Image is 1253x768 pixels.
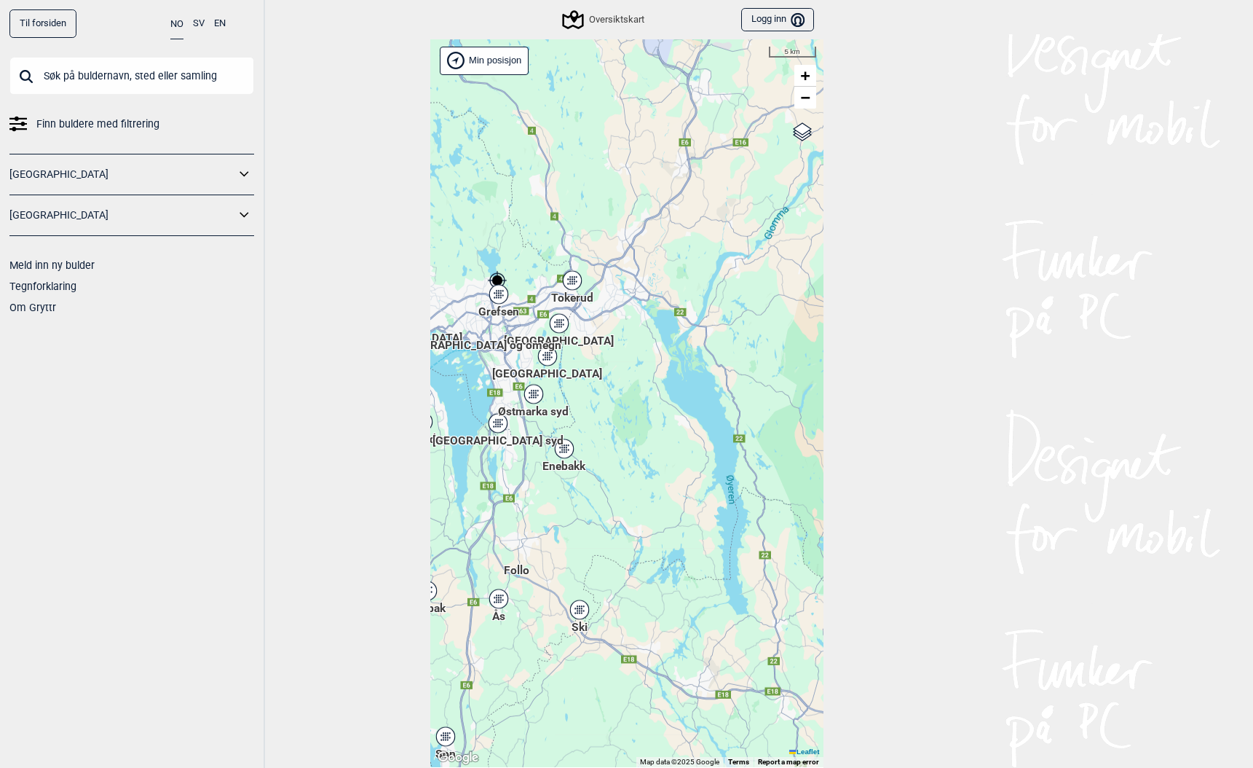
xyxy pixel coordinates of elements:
div: Østmarka syd [529,389,538,398]
div: 5 km [769,47,816,58]
a: Leaflet [789,748,819,756]
div: [GEOGRAPHIC_DATA] [543,351,552,360]
div: Ås [494,594,503,603]
a: Tegnforklaring [9,281,76,292]
a: Layers [788,116,816,148]
span: Finn buldere med filtrering [36,114,159,135]
span: + [800,66,810,85]
div: Follo [513,548,521,557]
a: Terms (opens in new tab) [728,758,749,766]
div: Grefsen [494,289,503,298]
div: Tokerud [568,275,577,284]
span: Map data ©2025 Google [640,758,719,766]
button: SV [193,9,205,38]
span: − [800,88,810,106]
a: Zoom out [794,87,816,109]
div: [GEOGRAPHIC_DATA] [555,318,564,327]
a: Open this area in Google Maps (opens a new window) [434,748,482,767]
div: [GEOGRAPHIC_DATA] og omegn [475,323,483,332]
button: NO [170,9,183,39]
div: Vis min posisjon [440,47,529,75]
div: Son [441,732,450,740]
img: Google [434,748,482,767]
a: Zoom in [794,65,816,87]
input: Søk på buldernavn, sted eller samling [9,57,254,95]
div: [GEOGRAPHIC_DATA] syd [494,418,502,427]
a: Om Gryttr [9,302,56,313]
button: Logg inn [741,8,813,32]
a: [GEOGRAPHIC_DATA] [9,205,235,226]
button: EN [214,9,226,38]
a: [GEOGRAPHIC_DATA] [9,164,235,185]
a: Report a map error [758,758,819,766]
a: Meld inn ny bulder [9,259,95,271]
a: Til forsiden [9,9,76,38]
a: Finn buldere med filtrering [9,114,254,135]
div: Ski [575,605,584,614]
div: Enebakk [560,444,569,452]
div: Oversiktskart [564,11,644,28]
